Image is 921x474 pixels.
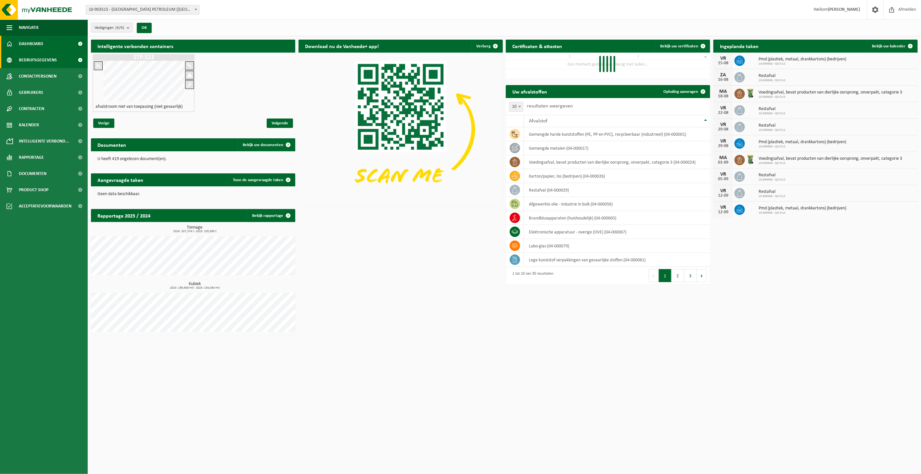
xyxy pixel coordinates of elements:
span: Product Shop [19,182,48,198]
div: 05-09 [717,177,730,181]
span: Restafval [759,123,786,128]
span: Acceptatievoorwaarden [19,198,71,214]
span: Pmd (plastiek, metaal, drankkartons) (bedrijven) [759,57,846,62]
a: Toon de aangevraagde taken [228,173,295,186]
span: 10-899668 - Q8 OILS [759,128,786,132]
span: Navigatie [19,19,39,36]
span: 10 [509,102,523,112]
span: 10-903515 - KUWAIT PETROLEUM (BELGIUM) NV - ANTWERPEN [86,5,199,14]
td: voedingsafval, bevat producten van dierlijke oorsprong, onverpakt, categorie 3 (04-000024) [524,155,710,169]
button: 2 [672,269,684,282]
span: Toon de aangevraagde taken [233,178,283,182]
div: 01-09 [717,160,730,165]
button: 1 [659,269,672,282]
div: VR [717,56,730,61]
div: 18-08 [717,94,730,99]
span: Vorige [93,118,114,128]
button: Previous [648,269,659,282]
button: 3 [684,269,697,282]
div: VR [717,205,730,210]
div: VR [717,122,730,127]
span: 10-899668 - Q8 OILS [759,178,786,182]
div: 15-08 [717,61,730,66]
span: Pmd (plastiek, metaal, drankkartons) (bedrijven) [759,206,846,211]
div: 29-08 [717,127,730,132]
span: 10-899668 - Q8 OILS [759,95,902,99]
img: Download de VHEPlus App [299,53,503,206]
span: Voedingsafval, bevat producten van dierlijke oorsprong, onverpakt, categorie 3 [759,156,902,161]
span: 2024: 199,600 m3 - 2025: 134,040 m3 [94,286,295,290]
span: Restafval [759,173,786,178]
span: 10-899668 - Q8 OILS [759,145,846,149]
span: 10-899668 - Q8 OILS [759,79,786,82]
span: Contracten [19,101,44,117]
strong: [PERSON_NAME] [828,7,861,12]
span: 10-903515 - KUWAIT PETROLEUM (BELGIUM) NV - ANTWERPEN [86,5,199,15]
h2: Download nu de Vanheede+ app! [299,40,385,52]
h2: Ingeplande taken [713,40,765,52]
div: 12-09 [717,193,730,198]
div: MA [717,89,730,94]
span: Voedingsafval, bevat producten van dierlijke oorsprong, onverpakt, categorie 3 [759,90,902,95]
p: Geen data beschikbaar. [97,192,289,196]
h2: Certificaten & attesten [506,40,569,52]
h2: Intelligente verbonden containers [91,40,295,52]
span: 10-899668 - Q8 OILS [759,161,902,165]
span: Bekijk uw documenten [243,143,283,147]
td: gemengde harde kunststoffen (PE, PP en PVC), recycleerbaar (industrieel) (04-000001) [524,127,710,141]
img: WB-0140-HPE-GN-50 [745,88,756,99]
span: 10-899668 - Q8 OILS [759,211,846,215]
span: Contactpersonen [19,68,57,84]
div: VR [717,106,730,111]
div: MA [717,155,730,160]
h2: Documenten [91,138,133,151]
span: Verberg [477,44,491,48]
td: afgewerkte olie - industrie in bulk (04-000056) [524,197,710,211]
div: 1 tot 10 van 30 resultaten [509,268,553,283]
img: WB-0140-HPE-GN-50 [745,154,756,165]
td: brandblusapparaten (huishoudelijk) (04-000065) [524,211,710,225]
td: lege kunststof verpakkingen van gevaarlijke stoffen (04-000081) [524,253,710,267]
div: 16-08 [717,78,730,82]
td: karton/papier, los (bedrijven) (04-000026) [524,169,710,183]
div: VR [717,172,730,177]
button: Vestigingen(4/4) [91,23,133,32]
span: Kalender [19,117,39,133]
a: Bekijk uw certificaten [655,40,710,53]
a: Bekijk uw documenten [237,138,295,151]
div: ZA [717,72,730,78]
span: Restafval [759,189,786,194]
td: elektronische apparatuur - overige (OVE) (04-000067) [524,225,710,239]
span: Bedrijfsgegevens [19,52,57,68]
span: Afvalstof [529,118,547,124]
div: VR [717,139,730,144]
span: Documenten [19,166,46,182]
h2: Aangevraagde taken [91,173,150,186]
span: Dashboard [19,36,43,52]
a: Bekijk uw kalender [867,40,917,53]
span: Restafval [759,106,786,112]
span: Rapportage [19,149,44,166]
h3: Tonnage [94,225,295,233]
count: (4/4) [115,26,124,30]
span: Pmd (plastiek, metaal, drankkartons) (bedrijven) [759,140,846,145]
p: U heeft 419 ongelezen document(en). [97,157,289,161]
label: resultaten weergeven [527,104,573,109]
div: VR [717,188,730,193]
button: OK [137,23,152,33]
button: Verberg [471,40,502,53]
span: 10 [509,102,523,111]
div: 12-09 [717,210,730,215]
td: labo-glas (04-000079) [524,239,710,253]
td: gemengde metalen (04-000017) [524,141,710,155]
div: 29-08 [717,144,730,148]
span: 10-899668 - Q8 OILS [759,62,846,66]
h3: Kubiek [94,282,295,290]
span: Volgende [267,118,293,128]
a: Bekijk rapportage [247,209,295,222]
h4: afvalstroom niet van toepassing (niet gevaarlijk) [96,105,183,109]
h1: STP.323 [94,54,193,61]
a: Ophaling aanvragen [658,85,710,98]
span: Vestigingen [95,23,124,33]
span: Restafval [759,73,786,79]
